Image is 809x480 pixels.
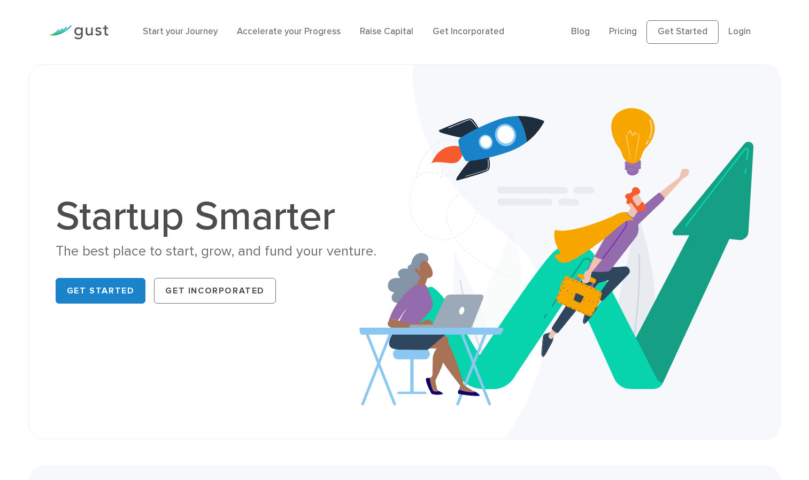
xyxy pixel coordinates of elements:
[360,26,413,37] a: Raise Capital
[571,26,590,37] a: Blog
[56,196,397,237] h1: Startup Smarter
[728,26,751,37] a: Login
[433,26,504,37] a: Get Incorporated
[359,65,781,439] img: Startup Smarter Hero
[154,278,276,304] a: Get Incorporated
[56,278,146,304] a: Get Started
[49,25,109,40] img: Gust Logo
[56,242,397,261] div: The best place to start, grow, and fund your venture.
[609,26,637,37] a: Pricing
[143,26,218,37] a: Start your Journey
[646,20,719,44] a: Get Started
[237,26,341,37] a: Accelerate your Progress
